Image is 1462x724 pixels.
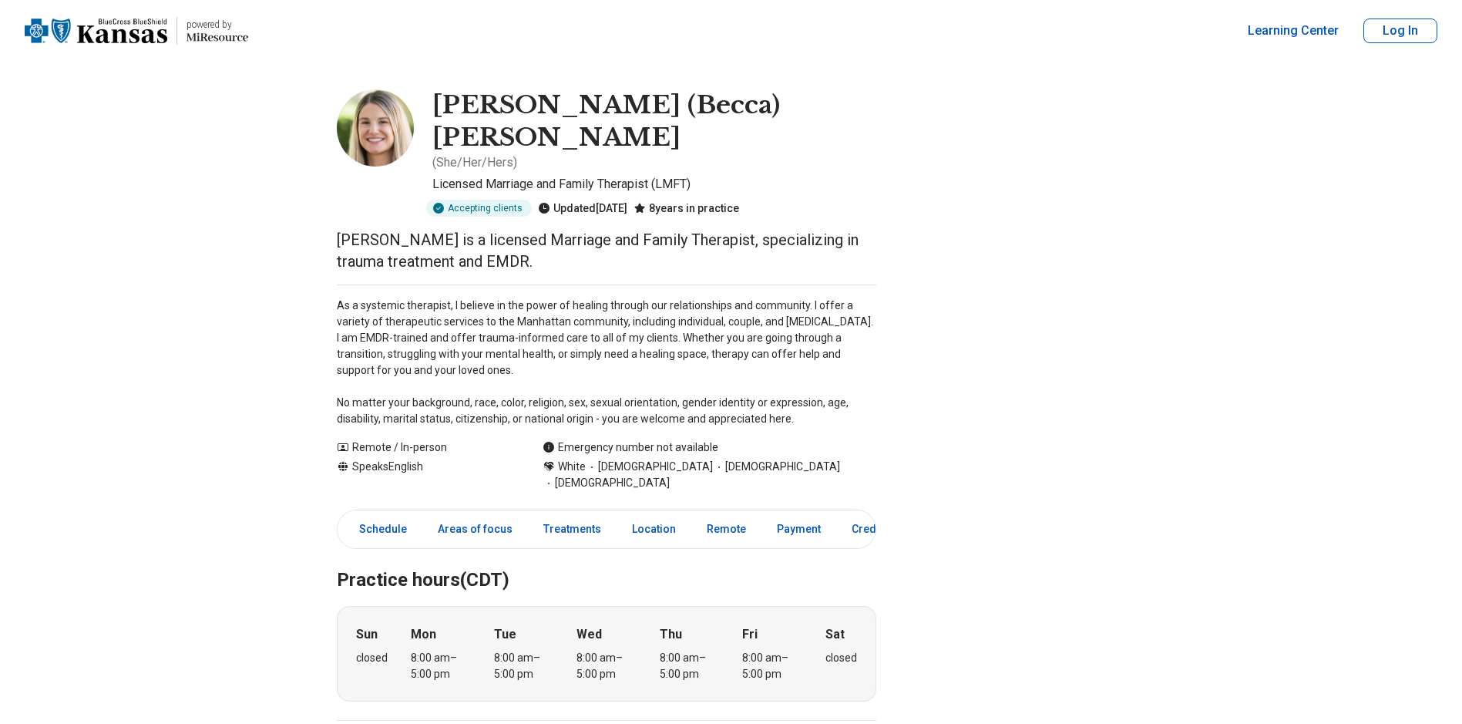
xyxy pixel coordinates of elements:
div: 8:00 am – 5:00 pm [742,650,802,682]
a: Areas of focus [429,514,522,545]
h1: [PERSON_NAME] (Becca) [PERSON_NAME] [432,89,876,153]
div: 8:00 am – 5:00 pm [494,650,553,682]
p: [PERSON_NAME] is a licensed Marriage and Family Therapist, specializing in trauma treatment and E... [337,229,876,272]
span: [DEMOGRAPHIC_DATA] [543,475,670,491]
strong: Thu [660,625,682,644]
a: Home page [25,6,248,56]
strong: Fri [742,625,758,644]
div: Updated [DATE] [538,200,627,217]
div: Remote / In-person [337,439,512,456]
div: When does the program meet? [337,606,876,702]
strong: Tue [494,625,516,644]
div: Speaks English [337,459,512,491]
a: Schedule [341,514,416,545]
p: powered by [187,19,248,31]
strong: Sat [825,625,845,644]
a: Learning Center [1248,22,1339,40]
span: [DEMOGRAPHIC_DATA] [713,459,840,475]
h2: Practice hours (CDT) [337,530,876,594]
p: ( She/Her/Hers ) [432,153,517,172]
div: closed [825,650,857,666]
a: Location [623,514,685,545]
div: closed [356,650,388,666]
strong: Sun [356,625,378,644]
button: Log In [1363,19,1437,43]
span: [DEMOGRAPHIC_DATA] [586,459,713,475]
div: 8 years in practice [634,200,739,217]
p: As a systemic therapist, I believe in the power of healing through our relationships and communit... [337,298,876,427]
div: Accepting clients [426,200,532,217]
div: 8:00 am – 5:00 pm [411,650,470,682]
img: Rebecca Donovan, Licensed Marriage and Family Therapist (LMFT) [337,89,414,167]
a: Payment [768,514,830,545]
strong: Wed [576,625,602,644]
div: 8:00 am – 5:00 pm [576,650,636,682]
div: 8:00 am – 5:00 pm [660,650,719,682]
span: White [558,459,586,475]
a: Treatments [534,514,610,545]
p: Licensed Marriage and Family Therapist (LMFT) [432,175,876,194]
strong: Mon [411,625,436,644]
a: Remote [697,514,755,545]
div: Emergency number not available [543,439,718,456]
a: Credentials [842,514,919,545]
